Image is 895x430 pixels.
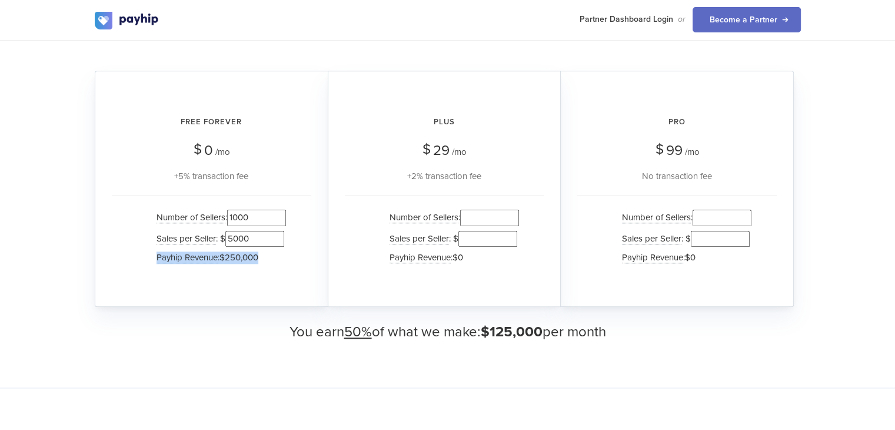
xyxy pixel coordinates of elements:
h2: Free Forever [112,107,311,138]
h2: Pro [577,107,777,138]
li: : $ [384,229,519,249]
div: +5% transaction fee [112,169,311,183]
li: : [384,249,519,266]
div: No transaction fee [577,169,777,183]
span: $0 [685,252,696,263]
li: : $ [616,229,751,249]
img: logo.svg [95,12,159,29]
span: Payhip Revenue [622,252,683,263]
span: $ [656,137,664,162]
span: /mo [215,147,230,157]
a: Become a Partner [693,7,801,32]
span: 29 [433,142,450,159]
u: 50% [344,323,372,340]
span: /mo [452,147,467,157]
span: $ [194,137,202,162]
span: Payhip Revenue [157,252,218,263]
li: : [384,207,519,228]
span: $0 [453,252,463,263]
li: : [151,249,286,266]
span: Sales per Seller [390,233,449,244]
span: Number of Sellers [157,212,225,223]
span: Sales per Seller [157,233,216,244]
span: 0 [204,142,213,159]
span: Payhip Revenue [390,252,451,263]
li: : $ [151,229,286,249]
h2: Plus [345,107,544,138]
li: : [151,207,286,228]
span: $125,000 [481,323,543,340]
span: Number of Sellers [622,212,691,223]
span: $ [422,137,431,162]
span: /mo [685,147,700,157]
h3: You earn of what we make: per month [95,325,801,340]
span: Sales per Seller [622,233,681,244]
span: $250,000 [219,252,258,263]
span: 99 [666,142,683,159]
div: +2% transaction fee [345,169,544,183]
li: : [616,249,751,266]
span: Number of Sellers [390,212,458,223]
li: : [616,207,751,228]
